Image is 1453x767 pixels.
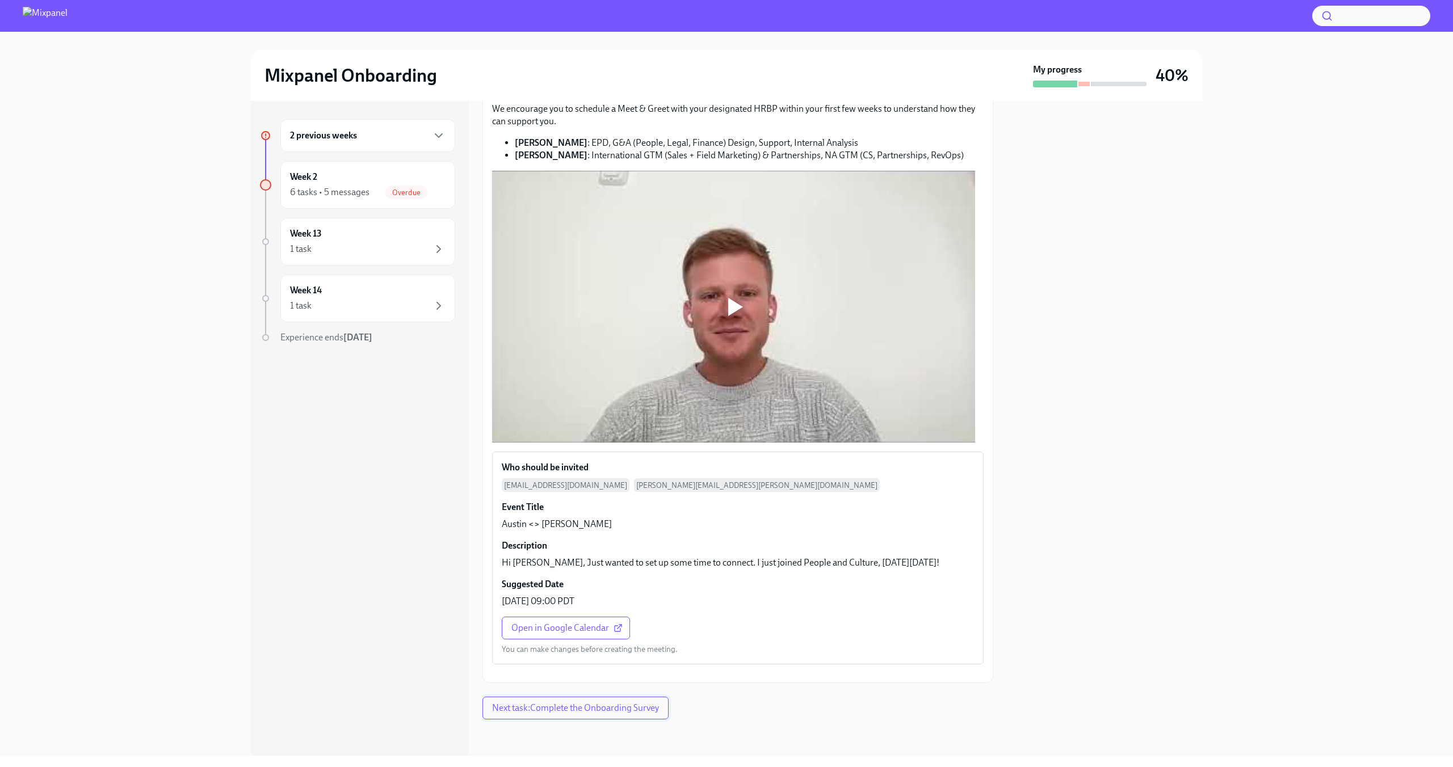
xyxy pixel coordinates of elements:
[502,478,629,492] span: [EMAIL_ADDRESS][DOMAIN_NAME]
[492,103,984,128] p: We encourage you to schedule a Meet & Greet with your designated HRBP within your first few weeks...
[385,188,427,197] span: Overdue
[502,557,939,569] p: Hi [PERSON_NAME], Just wanted to set up some time to connect. I just joined People and Culture, [...
[502,540,547,552] h6: Description
[502,501,544,513] h6: Event Title
[1033,64,1082,76] strong: My progress
[264,64,437,87] h2: Mixpanel Onboarding
[1156,65,1189,86] h3: 40%
[260,161,455,209] a: Week 26 tasks • 5 messagesOverdue
[502,644,678,655] p: You can make changes before creating the meeting.
[290,171,317,183] h6: Week 2
[290,227,322,240] h6: Week 13
[23,7,68,25] img: Mixpanel
[502,518,612,530] p: Austin <> [PERSON_NAME]
[502,578,564,591] h6: Suggested Date
[260,275,455,322] a: Week 141 task
[280,332,372,343] span: Experience ends
[502,595,574,608] p: [DATE] 09:00 PDT
[515,137,587,148] strong: [PERSON_NAME]
[260,218,455,265] a: Week 131 task
[515,150,587,161] strong: [PERSON_NAME]
[502,617,630,639] a: Open in Google Calendar
[502,461,589,474] h6: Who should be invited
[515,149,984,162] li: : International GTM (Sales + Field Marketing) & Partnerships, NA GTM (CS, Partnerships, RevOps)
[634,478,880,492] span: [PERSON_NAME][EMAIL_ADDRESS][PERSON_NAME][DOMAIN_NAME]
[290,243,312,255] div: 1 task
[515,137,984,149] li: : EPD, G&A (People, Legal, Finance) Design, Support, Internal Analysis
[482,697,669,719] button: Next task:Complete the Onboarding Survey
[290,284,322,297] h6: Week 14
[343,332,372,343] strong: [DATE]
[290,186,369,199] div: 6 tasks • 5 messages
[511,622,620,634] span: Open in Google Calendar
[290,129,357,142] h6: 2 previous weeks
[290,300,312,312] div: 1 task
[280,119,455,152] div: 2 previous weeks
[492,702,659,714] span: Next task : Complete the Onboarding Survey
